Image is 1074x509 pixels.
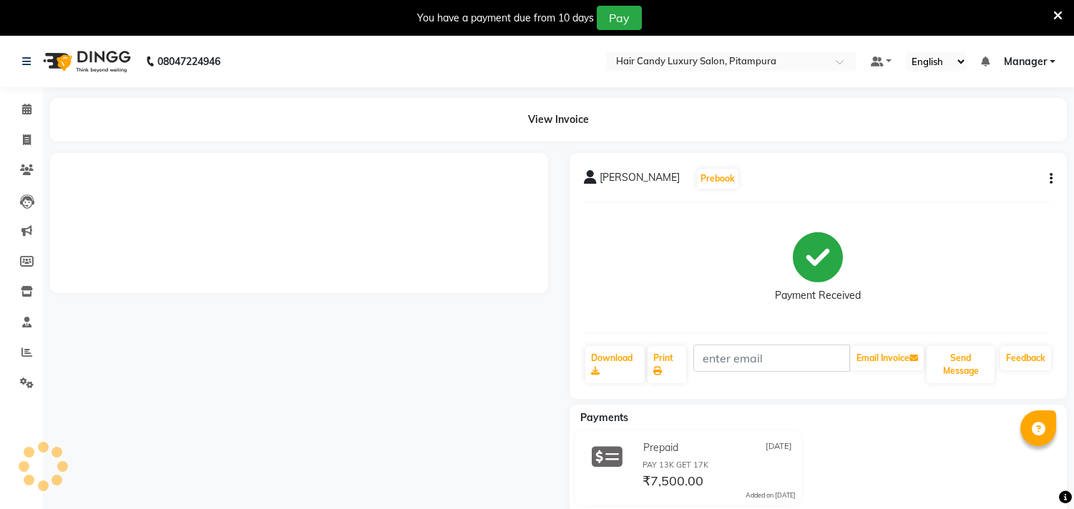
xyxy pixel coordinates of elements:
[927,346,995,383] button: Send Message
[775,288,861,303] div: Payment Received
[597,6,642,30] button: Pay
[417,11,594,26] div: You have a payment due from 10 days
[851,346,924,370] button: Email Invoice
[697,169,738,189] button: Prebook
[50,98,1067,142] div: View Invoice
[746,490,796,500] div: Added on [DATE]
[766,440,792,455] span: [DATE]
[580,411,628,424] span: Payments
[36,41,135,81] img: logo
[648,346,686,383] a: Print
[1004,54,1047,69] span: Manager
[157,41,220,81] b: 08047224946
[643,459,796,471] div: PAY 13K GET 17K
[643,473,703,493] span: ₹7,500.00
[643,440,678,455] span: Prepaid
[1000,346,1051,370] a: Feedback
[693,345,850,372] input: enter email
[600,170,680,190] span: [PERSON_NAME]
[585,346,645,383] a: Download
